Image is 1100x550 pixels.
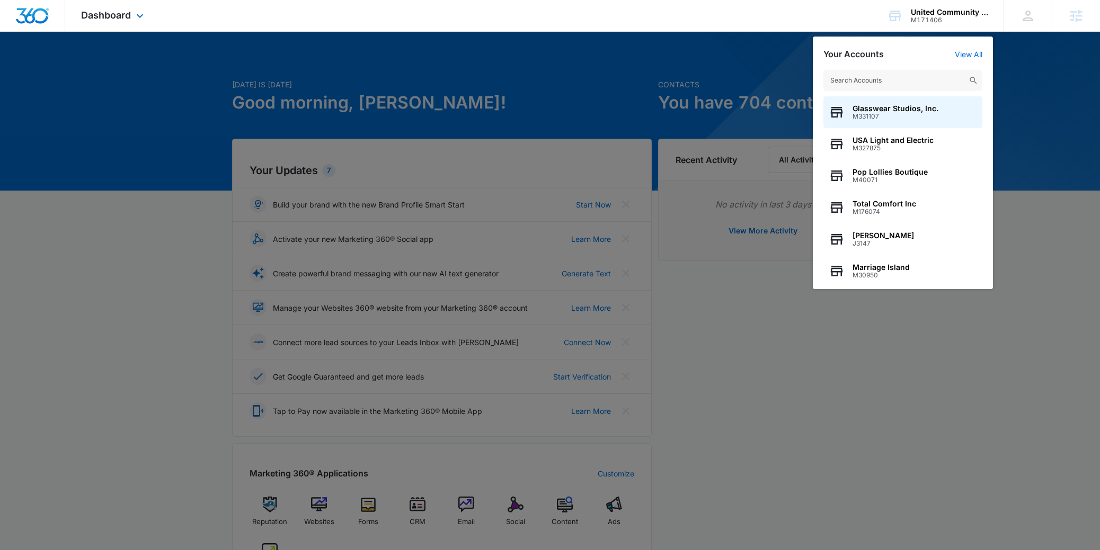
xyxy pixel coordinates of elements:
[853,113,938,120] span: M331107
[853,136,934,145] span: USA Light and Electric
[853,200,916,208] span: Total Comfort Inc
[823,192,982,223] button: Total Comfort IncM176074
[823,255,982,287] button: Marriage IslandM30950
[853,104,938,113] span: Glasswear Studios, Inc.
[853,272,910,279] span: M30950
[911,16,988,24] div: account id
[853,145,934,152] span: M327875
[823,49,884,59] h2: Your Accounts
[81,10,131,21] span: Dashboard
[853,240,914,247] span: J3147
[823,70,982,91] input: Search Accounts
[853,263,910,272] span: Marriage Island
[853,231,914,240] span: [PERSON_NAME]
[955,50,982,59] a: View All
[853,168,928,176] span: Pop Lollies Boutique
[823,128,982,160] button: USA Light and ElectricM327875
[823,223,982,255] button: [PERSON_NAME]J3147
[853,176,928,184] span: M40071
[911,8,988,16] div: account name
[853,208,916,215] span: M176074
[823,96,982,128] button: Glasswear Studios, Inc.M331107
[823,160,982,192] button: Pop Lollies BoutiqueM40071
